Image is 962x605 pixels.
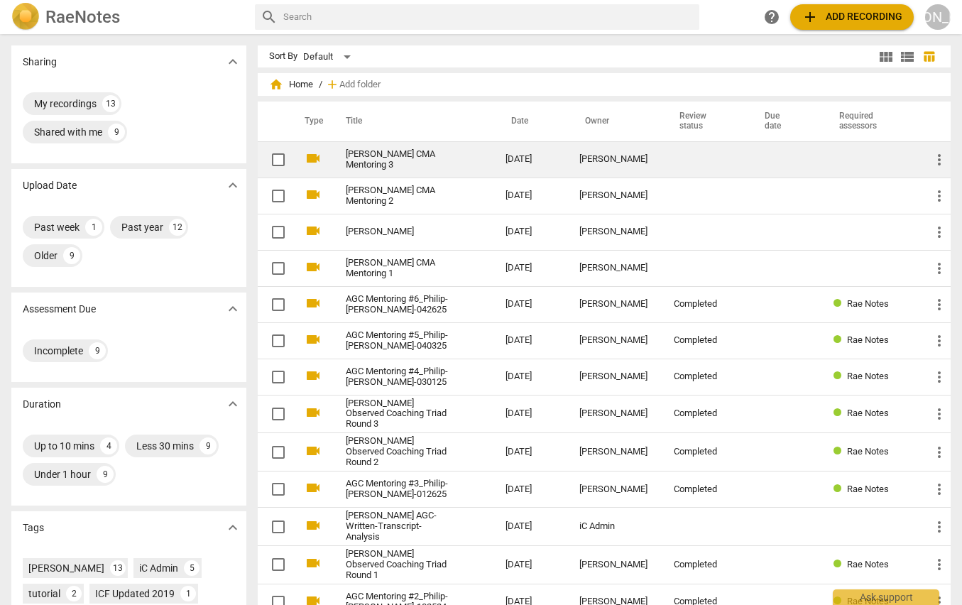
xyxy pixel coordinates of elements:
[674,484,737,495] div: Completed
[579,227,651,237] div: [PERSON_NAME]
[931,518,948,535] span: more_vert
[494,141,568,178] td: [DATE]
[494,286,568,322] td: [DATE]
[305,517,322,534] span: videocam
[305,479,322,496] span: videocam
[925,4,951,30] button: [PERSON_NAME]
[34,439,94,453] div: Up to 10 mins
[346,511,454,543] a: [PERSON_NAME] AGC-Written-Transcript-Analysis
[283,6,694,28] input: Search
[897,46,918,67] button: List view
[822,102,919,141] th: Required assessors
[579,299,651,310] div: [PERSON_NAME]
[222,517,244,538] button: Show more
[847,298,889,309] span: Rae Notes
[662,102,748,141] th: Review status
[494,472,568,508] td: [DATE]
[34,97,97,111] div: My recordings
[169,219,186,236] div: 12
[180,586,196,601] div: 1
[579,154,651,165] div: [PERSON_NAME]
[346,227,454,237] a: [PERSON_NAME]
[45,7,120,27] h2: RaeNotes
[34,249,58,263] div: Older
[222,175,244,196] button: Show more
[305,222,322,239] span: videocam
[579,263,651,273] div: [PERSON_NAME]
[121,220,163,234] div: Past year
[875,46,897,67] button: Tile view
[346,185,454,207] a: [PERSON_NAME] CMA Mentoring 2
[305,258,322,276] span: videocam
[674,447,737,457] div: Completed
[23,178,77,193] p: Upload Date
[922,50,936,63] span: table_chart
[833,559,847,569] span: Review status: completed
[494,433,568,472] td: [DATE]
[269,51,297,62] div: Sort By
[222,298,244,320] button: Show more
[833,334,847,345] span: Review status: completed
[931,296,948,313] span: more_vert
[833,484,847,494] span: Review status: completed
[305,331,322,348] span: videocam
[222,51,244,72] button: Show more
[305,442,322,459] span: videocam
[931,444,948,461] span: more_vert
[23,302,96,317] p: Assessment Due
[224,177,241,194] span: expand_more
[305,404,322,421] span: videocam
[833,446,847,457] span: Review status: completed
[199,437,217,454] div: 9
[224,53,241,70] span: expand_more
[579,560,651,570] div: [PERSON_NAME]
[579,190,651,201] div: [PERSON_NAME]
[11,3,40,31] img: Logo
[847,446,889,457] span: Rae Notes
[95,587,175,601] div: ICF Updated 2019
[224,396,241,413] span: expand_more
[494,508,568,546] td: [DATE]
[261,9,278,26] span: search
[931,332,948,349] span: more_vert
[34,467,91,481] div: Under 1 hour
[28,587,60,601] div: tutorial
[305,367,322,384] span: videocam
[346,258,454,279] a: [PERSON_NAME] CMA Mentoring 1
[579,484,651,495] div: [PERSON_NAME]
[494,178,568,214] td: [DATE]
[136,439,194,453] div: Less 30 mins
[85,219,102,236] div: 1
[802,9,819,26] span: add
[100,437,117,454] div: 4
[23,520,44,535] p: Tags
[833,589,939,605] div: Ask support
[847,334,889,345] span: Rae Notes
[494,545,568,584] td: [DATE]
[579,371,651,382] div: [PERSON_NAME]
[931,405,948,423] span: more_vert
[346,436,454,468] a: [PERSON_NAME] Observed Coaching Triad Round 2
[293,102,329,141] th: Type
[931,187,948,205] span: more_vert
[89,342,106,359] div: 9
[28,561,104,575] div: [PERSON_NAME]
[931,481,948,498] span: more_vert
[184,560,199,576] div: 5
[674,335,737,346] div: Completed
[833,371,847,381] span: Review status: completed
[790,4,914,30] button: Upload
[802,9,902,26] span: Add recording
[931,369,948,386] span: more_vert
[325,77,339,92] span: add
[139,561,178,575] div: iC Admin
[303,45,356,68] div: Default
[759,4,785,30] a: Help
[494,322,568,359] td: [DATE]
[305,150,322,167] span: videocam
[931,224,948,241] span: more_vert
[319,80,322,90] span: /
[339,80,381,90] span: Add folder
[34,125,102,139] div: Shared with me
[66,586,82,601] div: 2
